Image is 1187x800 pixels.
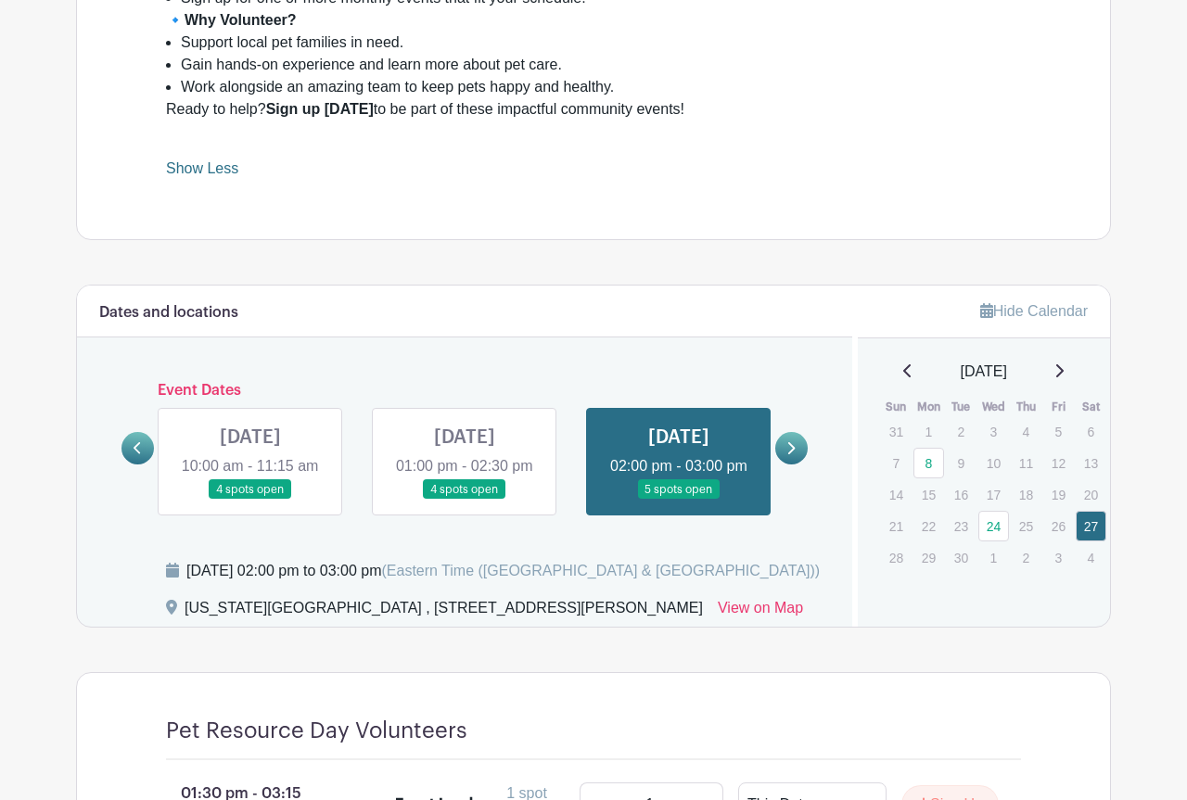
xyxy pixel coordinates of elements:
[978,480,1009,509] p: 17
[977,398,1010,416] th: Wed
[978,449,1009,477] p: 10
[1043,543,1074,572] p: 3
[913,543,944,572] p: 29
[1043,512,1074,540] p: 26
[1042,398,1075,416] th: Fri
[1011,512,1041,540] p: 25
[1043,417,1074,446] p: 5
[880,398,913,416] th: Sun
[881,512,912,540] p: 21
[1011,449,1041,477] p: 11
[945,398,977,416] th: Tue
[718,597,803,627] a: View on Map
[181,32,1021,54] li: Support local pet families in need.
[881,449,912,477] p: 7
[913,448,944,478] a: 8
[166,717,467,744] h4: Pet Resource Day Volunteers
[1011,543,1041,572] p: 2
[99,304,238,322] h6: Dates and locations
[166,160,238,184] a: Show Less
[1076,480,1106,509] p: 20
[946,417,976,446] p: 2
[1076,511,1106,541] a: 27
[881,543,912,572] p: 28
[186,560,820,582] div: [DATE] 02:00 pm to 03:00 pm
[1076,449,1106,477] p: 13
[166,98,1021,143] div: Ready to help? to be part of these impactful community events!
[978,511,1009,541] a: 24
[1076,543,1106,572] p: 4
[1010,398,1042,416] th: Thu
[1076,417,1106,446] p: 6
[1011,417,1041,446] p: 4
[1043,449,1074,477] p: 12
[881,417,912,446] p: 31
[961,361,1007,383] span: [DATE]
[1075,398,1107,416] th: Sat
[913,512,944,540] p: 22
[881,480,912,509] p: 14
[946,512,976,540] p: 23
[181,54,1021,76] li: Gain hands-on experience and learn more about pet care.
[181,76,1021,98] li: Work alongside an amazing team to keep pets happy and healthy.
[946,449,976,477] p: 9
[1043,480,1074,509] p: 19
[913,398,945,416] th: Mon
[978,417,1009,446] p: 3
[978,543,1009,572] p: 1
[154,382,775,400] h6: Event Dates
[946,543,976,572] p: 30
[913,417,944,446] p: 1
[980,303,1088,319] a: Hide Calendar
[381,563,820,578] span: (Eastern Time ([GEOGRAPHIC_DATA] & [GEOGRAPHIC_DATA]))
[946,480,976,509] p: 16
[1011,480,1041,509] p: 18
[185,597,703,627] div: [US_STATE][GEOGRAPHIC_DATA] , [STREET_ADDRESS][PERSON_NAME]
[913,480,944,509] p: 15
[266,101,374,117] strong: Sign up [DATE]
[166,9,1021,32] div: 🔹
[185,12,297,28] strong: Why Volunteer?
